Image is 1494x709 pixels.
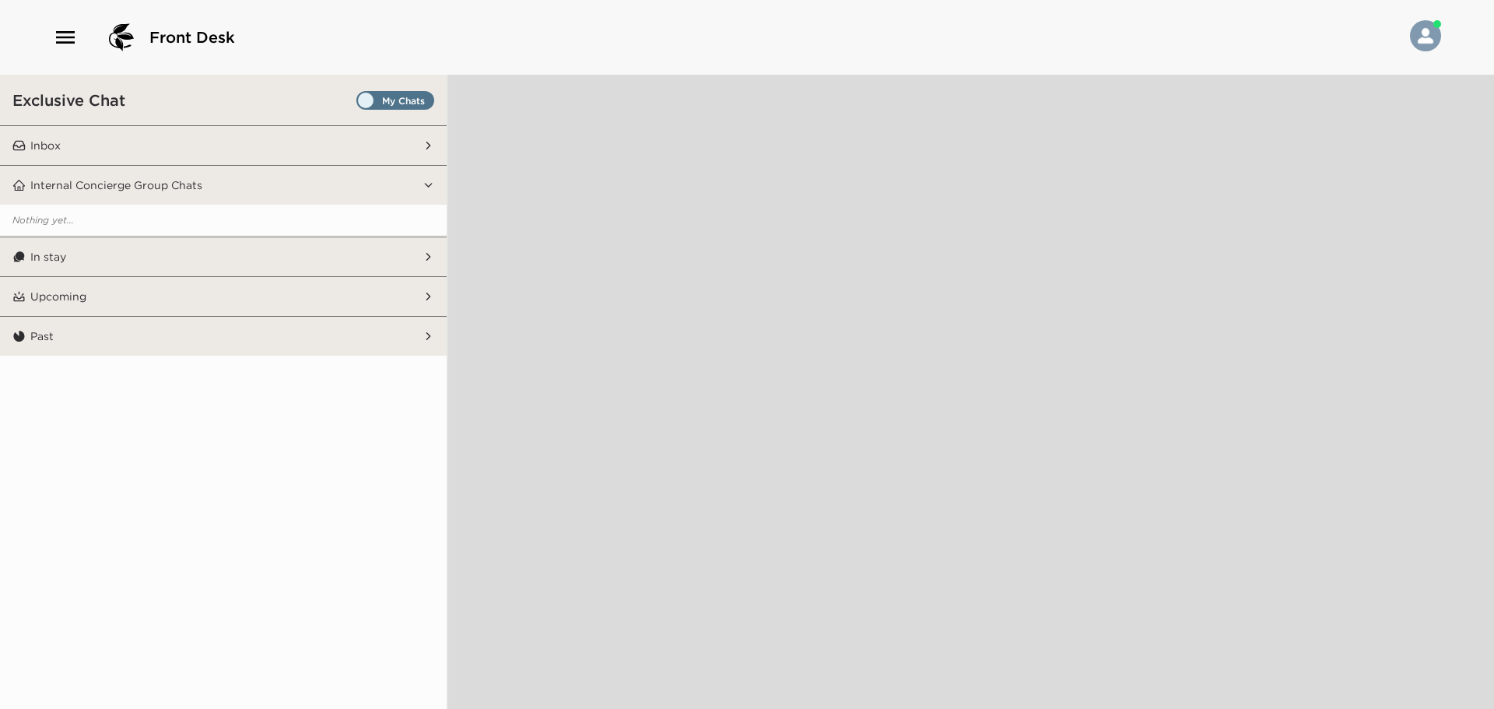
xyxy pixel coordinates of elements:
img: User [1410,20,1441,51]
p: Past [30,329,54,343]
button: Internal Concierge Group Chats [26,166,423,205]
img: logo [103,19,140,56]
p: Inbox [30,139,61,153]
p: Internal Concierge Group Chats [30,178,202,192]
p: In stay [30,250,66,264]
button: Past [26,317,423,356]
button: In stay [26,237,423,276]
h3: Exclusive Chat [12,90,125,110]
button: Inbox [26,126,423,165]
label: Set all destinations [356,91,434,110]
span: Front Desk [149,26,235,48]
p: Upcoming [30,290,86,304]
button: Upcoming [26,277,423,316]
